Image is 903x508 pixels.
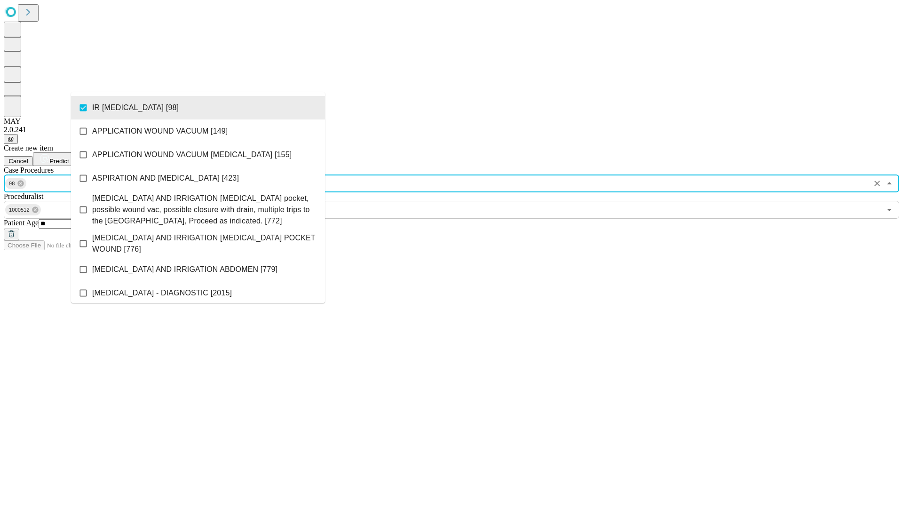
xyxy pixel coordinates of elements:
[883,203,896,216] button: Open
[5,178,19,189] span: 98
[8,158,28,165] span: Cancel
[5,178,26,189] div: 98
[92,264,277,275] span: [MEDICAL_DATA] AND IRRIGATION ABDOMEN [779]
[5,205,33,215] span: 1000512
[92,149,292,160] span: APPLICATION WOUND VACUUM [MEDICAL_DATA] [155]
[4,144,53,152] span: Create new item
[4,126,899,134] div: 2.0.241
[92,193,317,227] span: [MEDICAL_DATA] AND IRRIGATION [MEDICAL_DATA] pocket, possible wound vac, possible closure with dr...
[33,152,76,166] button: Predict
[92,173,239,184] span: ASPIRATION AND [MEDICAL_DATA] [423]
[4,134,18,144] button: @
[92,232,317,255] span: [MEDICAL_DATA] AND IRRIGATION [MEDICAL_DATA] POCKET WOUND [776]
[4,192,43,200] span: Proceduralist
[92,126,228,137] span: APPLICATION WOUND VACUUM [149]
[4,219,39,227] span: Patient Age
[49,158,69,165] span: Predict
[4,156,33,166] button: Cancel
[92,102,179,113] span: IR [MEDICAL_DATA] [98]
[8,135,14,143] span: @
[4,117,899,126] div: MAY
[883,177,896,190] button: Close
[5,204,41,215] div: 1000512
[871,177,884,190] button: Clear
[92,287,232,299] span: [MEDICAL_DATA] - DIAGNOSTIC [2015]
[4,166,54,174] span: Scheduled Procedure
